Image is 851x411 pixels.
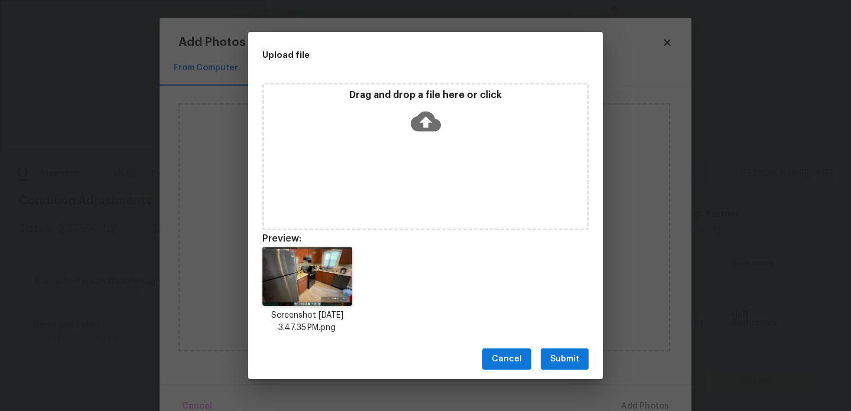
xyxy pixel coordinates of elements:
img: BsnZdXogGWU1AAAAAElFTkSuQmCC [262,247,352,306]
h2: Upload file [262,48,535,61]
p: Drag and drop a file here or click [264,89,587,102]
span: Submit [550,352,579,367]
button: Cancel [482,348,531,370]
p: Screenshot [DATE] 3.47.35 PM.png [262,309,352,334]
button: Submit [541,348,589,370]
span: Cancel [492,352,522,367]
